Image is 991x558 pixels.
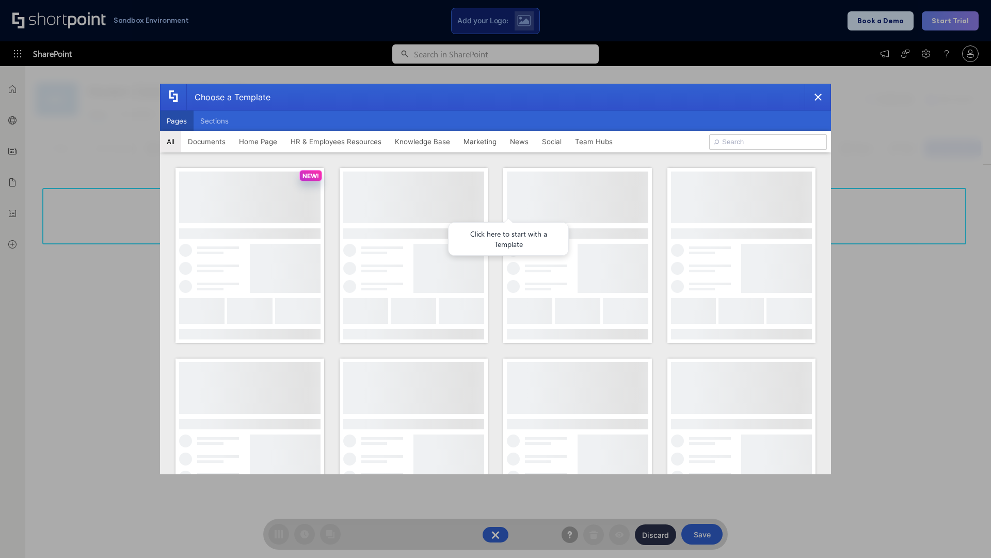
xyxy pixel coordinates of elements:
button: News [503,131,535,152]
button: Social [535,131,568,152]
button: Knowledge Base [388,131,457,152]
input: Search [709,134,827,150]
iframe: Chat Widget [939,508,991,558]
div: Choose a Template [186,84,270,110]
button: Team Hubs [568,131,619,152]
button: Marketing [457,131,503,152]
button: All [160,131,181,152]
button: Sections [194,111,235,131]
button: Home Page [232,131,284,152]
button: HR & Employees Resources [284,131,388,152]
button: Documents [181,131,232,152]
p: NEW! [302,172,319,180]
button: Pages [160,111,194,131]
div: template selector [160,84,831,474]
